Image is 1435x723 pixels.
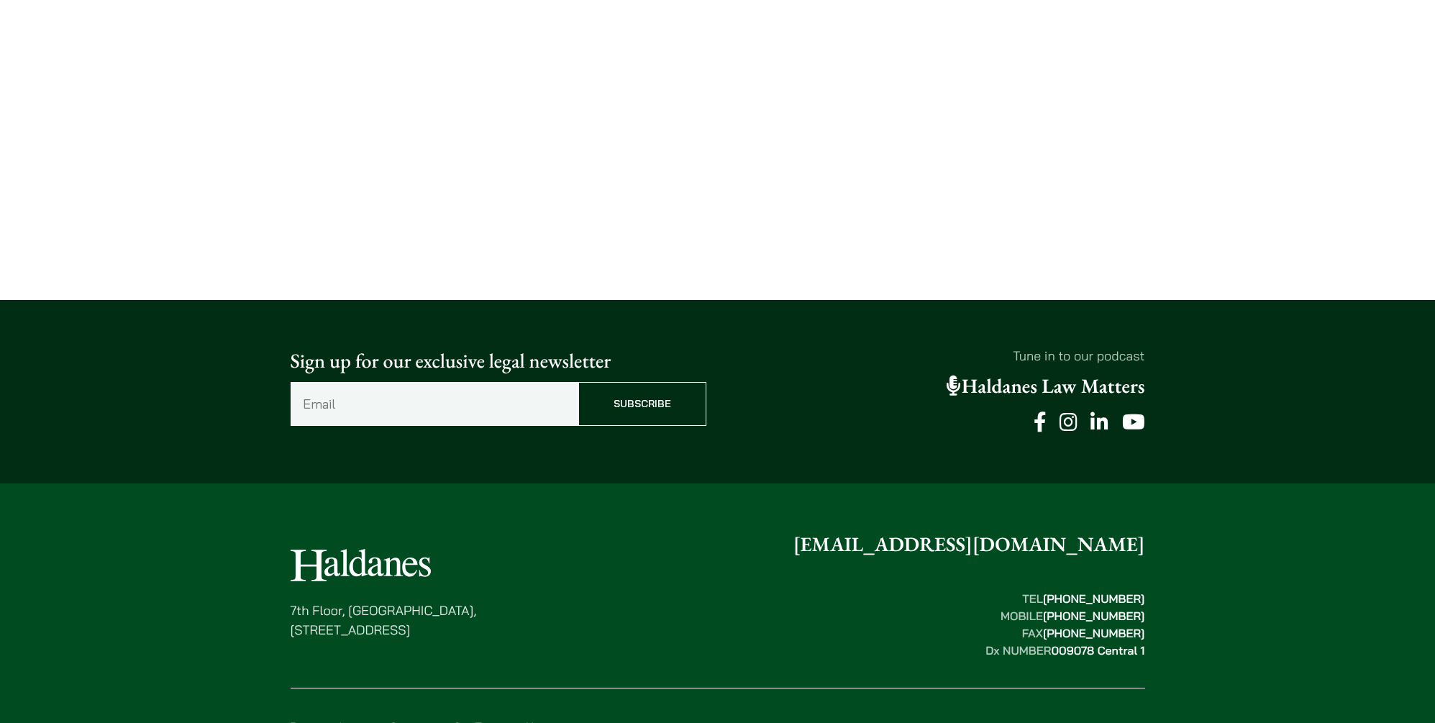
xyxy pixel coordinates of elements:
mark: [PHONE_NUMBER] [1043,609,1145,623]
strong: TEL MOBILE FAX Dx NUMBER [985,591,1144,658]
p: Tune in to our podcast [729,346,1145,365]
img: Logo of Haldanes [291,549,431,581]
a: [EMAIL_ADDRESS][DOMAIN_NAME] [793,532,1145,558]
p: 7th Floor, [GEOGRAPHIC_DATA], [STREET_ADDRESS] [291,601,477,640]
a: Haldanes Law Matters [947,373,1145,399]
mark: 009078 Central 1 [1051,643,1144,658]
mark: [PHONE_NUMBER] [1043,626,1145,640]
mark: [PHONE_NUMBER] [1043,591,1145,606]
